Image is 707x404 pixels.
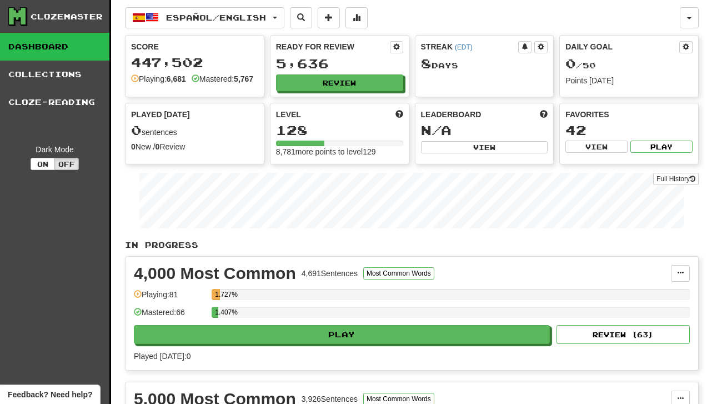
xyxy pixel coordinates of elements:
[276,41,390,52] div: Ready for Review
[345,7,368,28] button: More stats
[8,389,92,400] span: Open feedback widget
[565,41,679,53] div: Daily Goal
[134,352,190,361] span: Played [DATE]: 0
[290,7,312,28] button: Search sentences
[131,73,186,84] div: Playing:
[215,289,220,300] div: 1.727%
[421,141,548,153] button: View
[276,74,403,91] button: Review
[134,307,206,325] div: Mastered: 66
[234,74,253,83] strong: 5,767
[131,109,190,120] span: Played [DATE]
[131,122,142,138] span: 0
[54,158,79,170] button: Off
[455,43,473,51] a: (EDT)
[134,325,550,344] button: Play
[556,325,690,344] button: Review (63)
[565,56,576,71] span: 0
[215,307,218,318] div: 1.407%
[363,267,434,280] button: Most Common Words
[134,265,296,282] div: 4,000 Most Common
[565,109,693,120] div: Favorites
[630,141,693,153] button: Play
[125,7,284,28] button: Español/English
[131,41,258,52] div: Score
[421,56,432,71] span: 8
[565,75,693,86] div: Points [DATE]
[276,57,403,71] div: 5,636
[8,144,101,155] div: Dark Mode
[421,122,452,138] span: N/A
[31,11,103,22] div: Clozemaster
[134,289,206,307] div: Playing: 81
[125,240,699,251] p: In Progress
[565,61,596,70] span: / 50
[131,141,258,152] div: New / Review
[565,123,693,137] div: 42
[565,141,628,153] button: View
[156,142,160,151] strong: 0
[540,109,548,120] span: This week in points, UTC
[302,268,358,279] div: 4,691 Sentences
[192,73,253,84] div: Mastered:
[421,109,482,120] span: Leaderboard
[131,56,258,69] div: 447,502
[318,7,340,28] button: Add sentence to collection
[276,146,403,157] div: 8,781 more points to level 129
[421,41,519,52] div: Streak
[421,57,548,71] div: Day s
[395,109,403,120] span: Score more points to level up
[276,123,403,137] div: 128
[276,109,301,120] span: Level
[131,123,258,138] div: sentences
[166,13,266,22] span: Español / English
[131,142,136,151] strong: 0
[167,74,186,83] strong: 6,681
[31,158,55,170] button: On
[653,173,699,185] a: Full History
